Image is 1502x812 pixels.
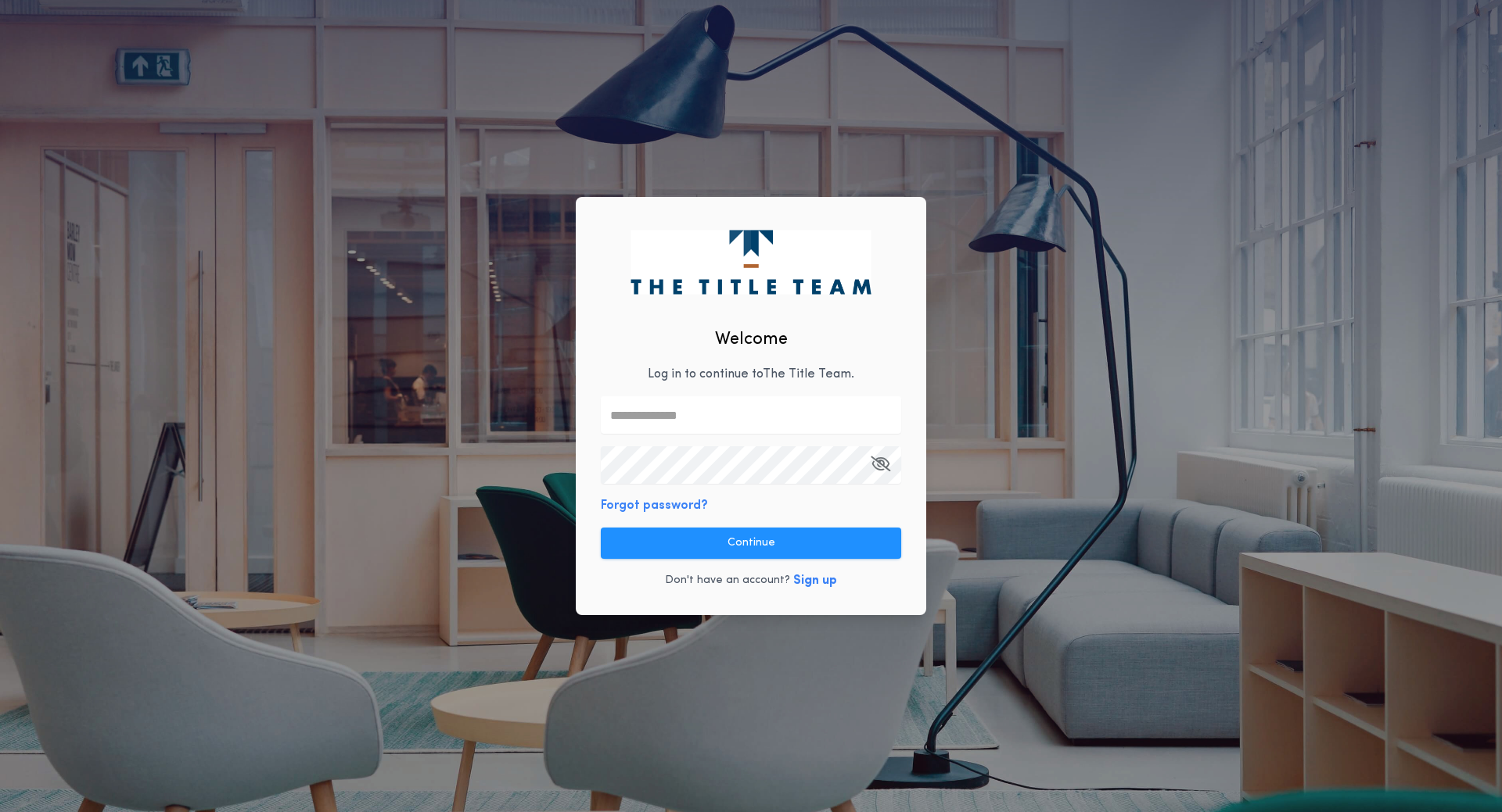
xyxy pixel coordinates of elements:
[601,528,901,559] button: Continue
[601,496,708,515] button: Forgot password?
[631,230,871,294] img: logo
[715,327,788,352] h2: Welcome
[793,571,837,590] button: Sign up
[648,365,854,384] p: Log in to continue to The Title Team .
[665,573,790,588] p: Don't have an account?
